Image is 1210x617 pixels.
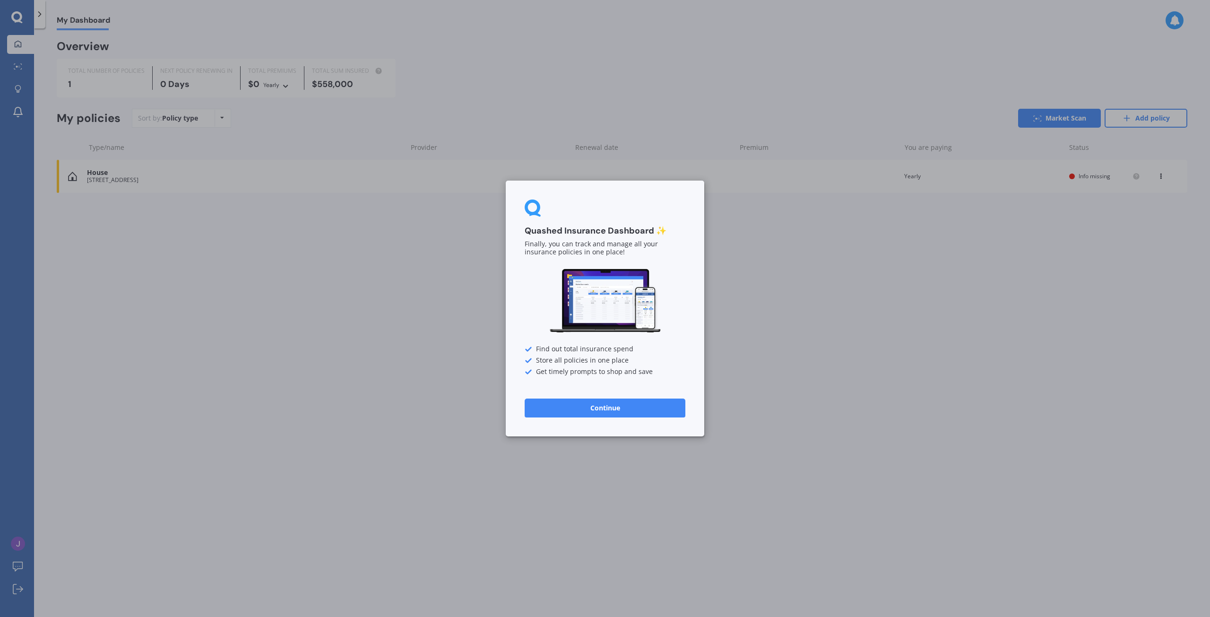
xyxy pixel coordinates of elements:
[525,346,685,353] div: Find out total insurance spend
[525,399,685,417] button: Continue
[548,268,662,334] img: Dashboard
[525,241,685,257] p: Finally, you can track and manage all your insurance policies in one place!
[525,368,685,376] div: Get timely prompts to shop and save
[525,226,685,236] h3: Quashed Insurance Dashboard ✨
[525,357,685,365] div: Store all policies in one place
